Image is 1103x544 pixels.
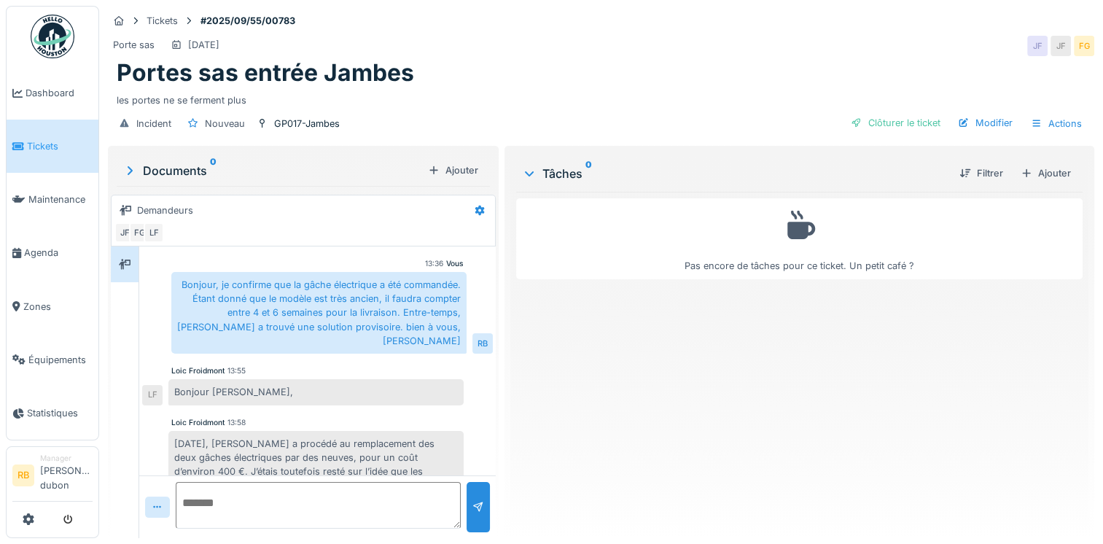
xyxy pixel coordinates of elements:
div: Modifier [952,113,1018,133]
div: Ajouter [422,160,484,180]
span: Agenda [24,246,93,260]
div: Filtrer [954,163,1009,183]
div: Bonjour, je confirme que la gâche électrique a été commandée. Étant donné que le modèle est très ... [171,272,467,354]
div: Tickets [147,14,178,28]
a: Statistiques [7,386,98,440]
div: LF [142,385,163,405]
span: Équipements [28,353,93,367]
div: RB [472,333,493,354]
div: Pas encore de tâches pour ce ticket. Un petit café ? [526,205,1073,273]
a: Dashboard [7,66,98,120]
div: Actions [1024,113,1088,134]
div: Porte sas [113,38,155,52]
div: Manager [40,453,93,464]
div: Bonjour [PERSON_NAME], [168,379,464,405]
div: FG [1074,36,1094,56]
div: Ajouter [1015,163,1077,183]
span: Dashboard [26,86,93,100]
a: Tickets [7,120,98,173]
div: Tâches [522,165,948,182]
sup: 0 [585,165,592,182]
div: JF [114,222,135,243]
div: FG [129,222,149,243]
div: Vous [446,258,464,269]
span: Maintenance [28,193,93,206]
div: 13:55 [227,365,246,376]
span: Zones [23,300,93,314]
a: Équipements [7,333,98,386]
div: JF [1051,36,1071,56]
div: GP017-Jambes [274,117,340,131]
sup: 0 [210,162,217,179]
div: Documents [122,162,422,179]
div: Loic Froidmont [171,365,225,376]
div: les portes ne se ferment plus [117,88,1086,107]
a: RB Manager[PERSON_NAME] dubon [12,453,93,502]
span: Statistiques [27,406,93,420]
div: JF [1027,36,1048,56]
div: Loic Froidmont [171,417,225,428]
span: Tickets [27,139,93,153]
div: 13:58 [227,417,246,428]
div: 13:36 [425,258,443,269]
div: Nouveau [205,117,245,131]
h1: Portes sas entrée Jambes [117,59,414,87]
li: RB [12,465,34,486]
div: LF [144,222,164,243]
img: Badge_color-CXgf-gQk.svg [31,15,74,58]
div: [DATE], [PERSON_NAME] a procédé au remplacement des deux gâches électriques par des neuves, pour ... [168,431,464,499]
a: Maintenance [7,173,98,226]
strong: #2025/09/55/00783 [195,14,301,28]
div: Clôturer le ticket [845,113,946,133]
a: Agenda [7,226,98,279]
div: [DATE] [188,38,219,52]
li: [PERSON_NAME] dubon [40,453,93,498]
a: Zones [7,280,98,333]
div: Incident [136,117,171,131]
div: Demandeurs [137,203,193,217]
